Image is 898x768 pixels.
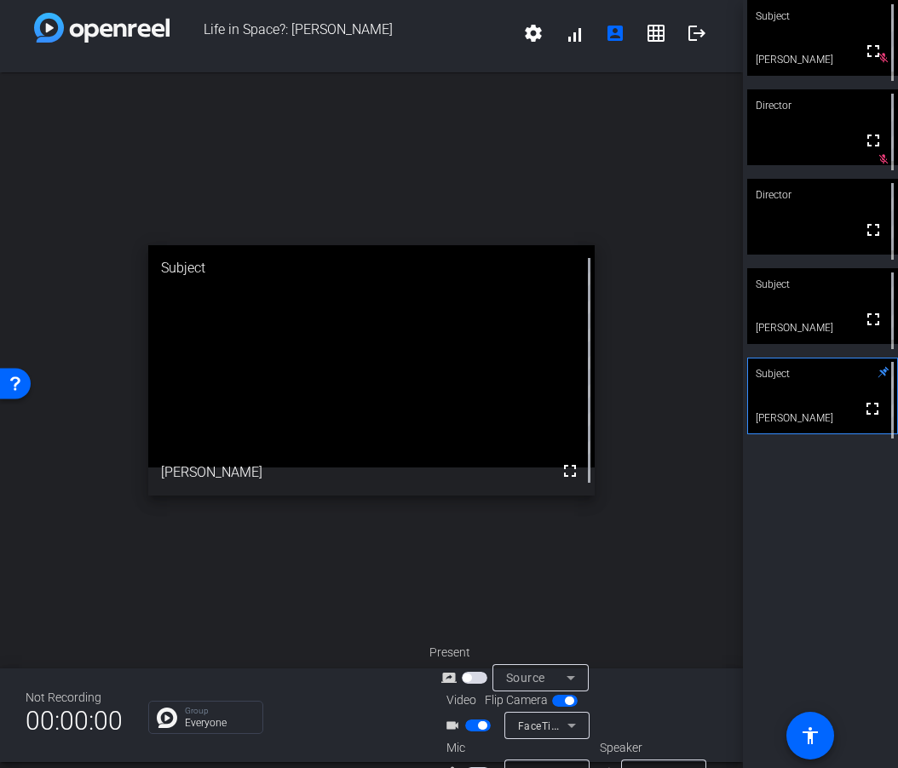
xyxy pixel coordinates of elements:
mat-icon: fullscreen [863,41,884,61]
mat-icon: fullscreen [560,461,580,481]
mat-icon: grid_on [646,23,666,43]
mat-icon: videocam_outline [445,715,465,736]
div: Speaker [600,739,702,757]
span: Life in Space?: [PERSON_NAME] [170,13,513,54]
span: FaceTime HD Camera (467C:1317) [518,719,693,732]
span: Flip Camera [485,691,548,709]
div: Subject [747,358,898,390]
mat-icon: account_box [605,23,625,43]
button: signal_cellular_alt [554,13,595,54]
div: Mic [429,739,600,757]
p: Group [185,707,254,715]
img: Chat Icon [157,708,177,728]
img: white-gradient.svg [34,13,170,43]
mat-icon: accessibility [800,725,820,746]
p: Everyone [185,718,254,728]
span: 00:00:00 [26,700,123,742]
span: Source [506,671,545,685]
mat-icon: fullscreen [863,220,884,240]
div: Director [747,89,898,122]
mat-icon: settings [523,23,544,43]
mat-icon: fullscreen [863,130,884,151]
div: Director [747,179,898,211]
div: Subject [747,268,898,301]
div: Present [429,644,600,662]
mat-icon: fullscreen [863,309,884,330]
mat-icon: logout [687,23,707,43]
div: Subject [148,245,594,291]
mat-icon: screen_share_outline [441,668,462,688]
mat-icon: fullscreen [862,398,883,419]
span: Video [446,691,476,709]
div: Not Recording [26,689,123,707]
